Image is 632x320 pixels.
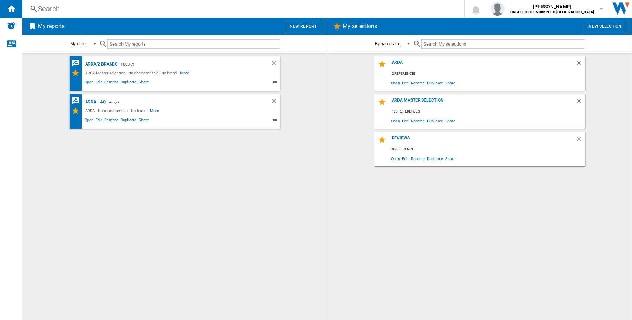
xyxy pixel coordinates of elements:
[390,145,585,154] div: 0 reference
[84,79,95,87] span: Open
[7,22,15,30] img: alerts-logo.svg
[84,60,118,69] div: ARDA/2 brands
[106,98,257,107] div: - AO (2)
[71,69,84,77] div: My Selections
[401,78,410,88] span: Edit
[421,39,585,49] input: Search My selections
[103,117,119,125] span: Rename
[401,154,410,163] span: Edit
[401,116,410,125] span: Edit
[491,2,505,16] img: profile.jpg
[510,10,594,14] b: CATALOG GLENDIMPLEX [GEOGRAPHIC_DATA]
[390,69,585,78] div: 2 references
[390,98,576,107] div: ARDA Master selection
[180,69,190,77] span: More
[410,78,426,88] span: Rename
[84,117,95,125] span: Open
[71,97,84,105] div: REVIEWS Matrix
[84,107,150,115] div: ARDA - No characteristic - No brand
[103,79,119,87] span: Rename
[38,4,446,14] div: Search
[576,98,585,107] div: Delete
[375,41,401,46] div: By name asc.
[426,78,444,88] span: Duplicate
[390,136,576,145] div: Reviews
[426,154,444,163] span: Duplicate
[71,59,84,68] div: REVIEWS Matrix
[510,3,594,10] span: [PERSON_NAME]
[271,98,280,107] div: Delete
[576,60,585,69] div: Delete
[390,116,401,125] span: Open
[150,107,160,115] span: More
[390,78,401,88] span: Open
[37,20,66,33] h2: My reports
[271,60,280,69] div: Delete
[584,20,626,33] button: New selection
[426,116,444,125] span: Duplicate
[117,60,257,69] div: - TOUS (7)
[107,39,280,49] input: Search My reports
[390,60,576,69] div: ARDA
[84,69,180,77] div: ARDA Master selection - No characteristic - No brand
[94,79,103,87] span: Edit
[390,107,585,116] div: 136 references
[84,98,106,107] div: ARDA - AO
[70,41,87,46] div: My order
[71,107,84,115] div: My Selections
[94,117,103,125] span: Edit
[410,116,426,125] span: Rename
[138,117,150,125] span: Share
[138,79,150,87] span: Share
[119,117,138,125] span: Duplicate
[444,116,456,125] span: Share
[410,154,426,163] span: Rename
[119,79,138,87] span: Duplicate
[444,78,456,88] span: Share
[444,154,456,163] span: Share
[285,20,321,33] button: New report
[390,154,401,163] span: Open
[341,20,378,33] h2: My selections
[576,136,585,145] div: Delete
